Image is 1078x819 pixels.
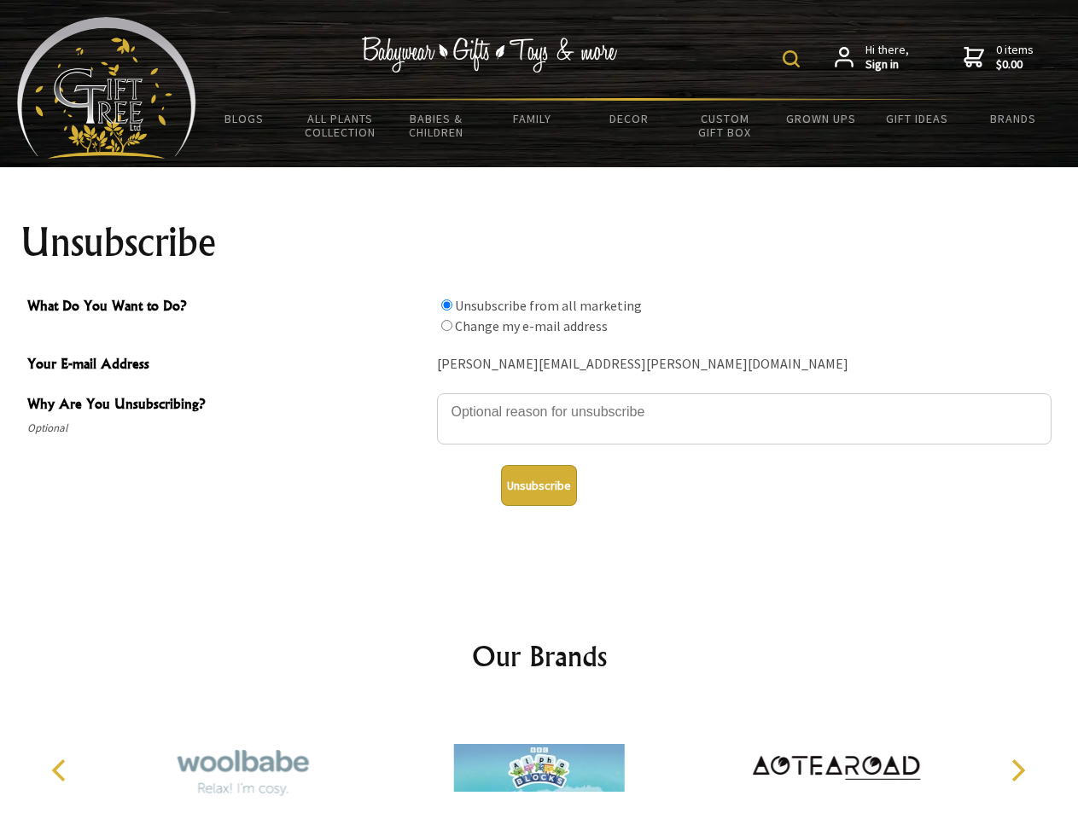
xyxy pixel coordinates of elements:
[437,393,1052,444] textarea: Why Are You Unsubscribing?
[441,320,452,331] input: What Do You Want to Do?
[43,752,80,789] button: Previous
[964,43,1034,73] a: 0 items$0.00
[20,222,1058,263] h1: Unsubscribe
[783,50,800,67] img: product search
[437,351,1052,378] div: [PERSON_NAME][EMAIL_ADDRESS][PERSON_NAME][DOMAIN_NAME]
[388,101,485,150] a: Babies & Children
[485,101,581,136] a: Family
[17,17,196,159] img: Babyware - Gifts - Toys and more...
[27,353,428,378] span: Your E-mail Address
[441,299,452,311] input: What Do You Want to Do?
[196,101,293,136] a: BLOGS
[996,57,1034,73] strong: $0.00
[772,101,869,136] a: Grown Ups
[865,43,909,73] span: Hi there,
[293,101,389,150] a: All Plants Collection
[455,317,608,334] label: Change my e-mail address
[27,418,428,439] span: Optional
[835,43,909,73] a: Hi there,Sign in
[869,101,965,136] a: Gift Ideas
[965,101,1062,136] a: Brands
[27,393,428,418] span: Why Are You Unsubscribing?
[996,42,1034,73] span: 0 items
[27,295,428,320] span: What Do You Want to Do?
[580,101,677,136] a: Decor
[34,636,1045,677] h2: Our Brands
[999,752,1036,789] button: Next
[362,37,618,73] img: Babywear - Gifts - Toys & more
[455,297,642,314] label: Unsubscribe from all marketing
[677,101,773,150] a: Custom Gift Box
[501,465,577,506] button: Unsubscribe
[865,57,909,73] strong: Sign in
